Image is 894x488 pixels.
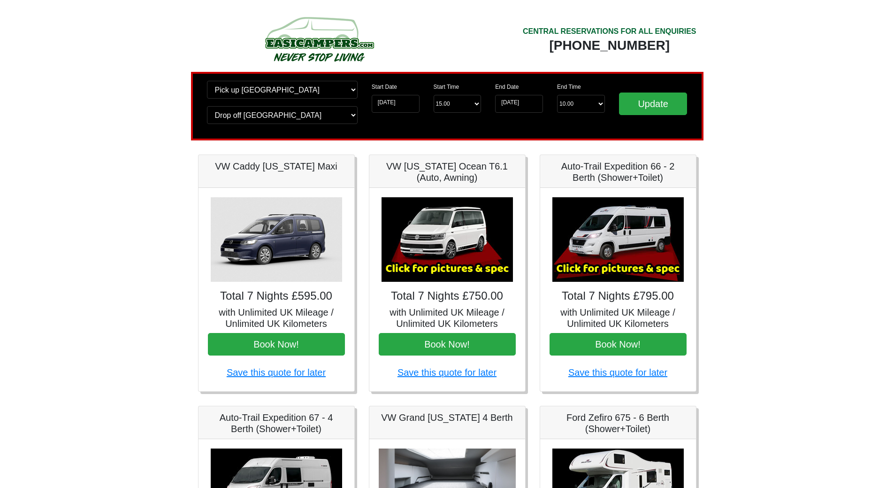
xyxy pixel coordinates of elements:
[208,412,345,434] h5: Auto-Trail Expedition 67 - 4 Berth (Shower+Toilet)
[379,333,516,356] button: Book Now!
[379,161,516,183] h5: VW [US_STATE] Ocean T6.1 (Auto, Awning)
[619,93,688,115] input: Update
[379,412,516,423] h5: VW Grand [US_STATE] 4 Berth
[557,83,581,91] label: End Time
[208,307,345,329] h5: with Unlimited UK Mileage / Unlimited UK Kilometers
[372,83,397,91] label: Start Date
[208,161,345,172] h5: VW Caddy [US_STATE] Maxi
[550,307,687,329] h5: with Unlimited UK Mileage / Unlimited UK Kilometers
[379,307,516,329] h5: with Unlimited UK Mileage / Unlimited UK Kilometers
[227,367,326,378] a: Save this quote for later
[382,197,513,282] img: VW California Ocean T6.1 (Auto, Awning)
[230,13,408,65] img: campers-checkout-logo.png
[495,83,519,91] label: End Date
[208,289,345,303] h4: Total 7 Nights £595.00
[550,412,687,434] h5: Ford Zefiro 675 - 6 Berth (Shower+Toilet)
[552,197,684,282] img: Auto-Trail Expedition 66 - 2 Berth (Shower+Toilet)
[495,95,543,113] input: Return Date
[523,26,696,37] div: CENTRAL RESERVATIONS FOR ALL ENQUIRIES
[397,367,497,378] a: Save this quote for later
[550,161,687,183] h5: Auto-Trail Expedition 66 - 2 Berth (Shower+Toilet)
[434,83,459,91] label: Start Time
[372,95,420,113] input: Start Date
[523,37,696,54] div: [PHONE_NUMBER]
[550,333,687,356] button: Book Now!
[379,289,516,303] h4: Total 7 Nights £750.00
[208,333,345,356] button: Book Now!
[550,289,687,303] h4: Total 7 Nights £795.00
[211,197,342,282] img: VW Caddy California Maxi
[568,367,667,378] a: Save this quote for later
